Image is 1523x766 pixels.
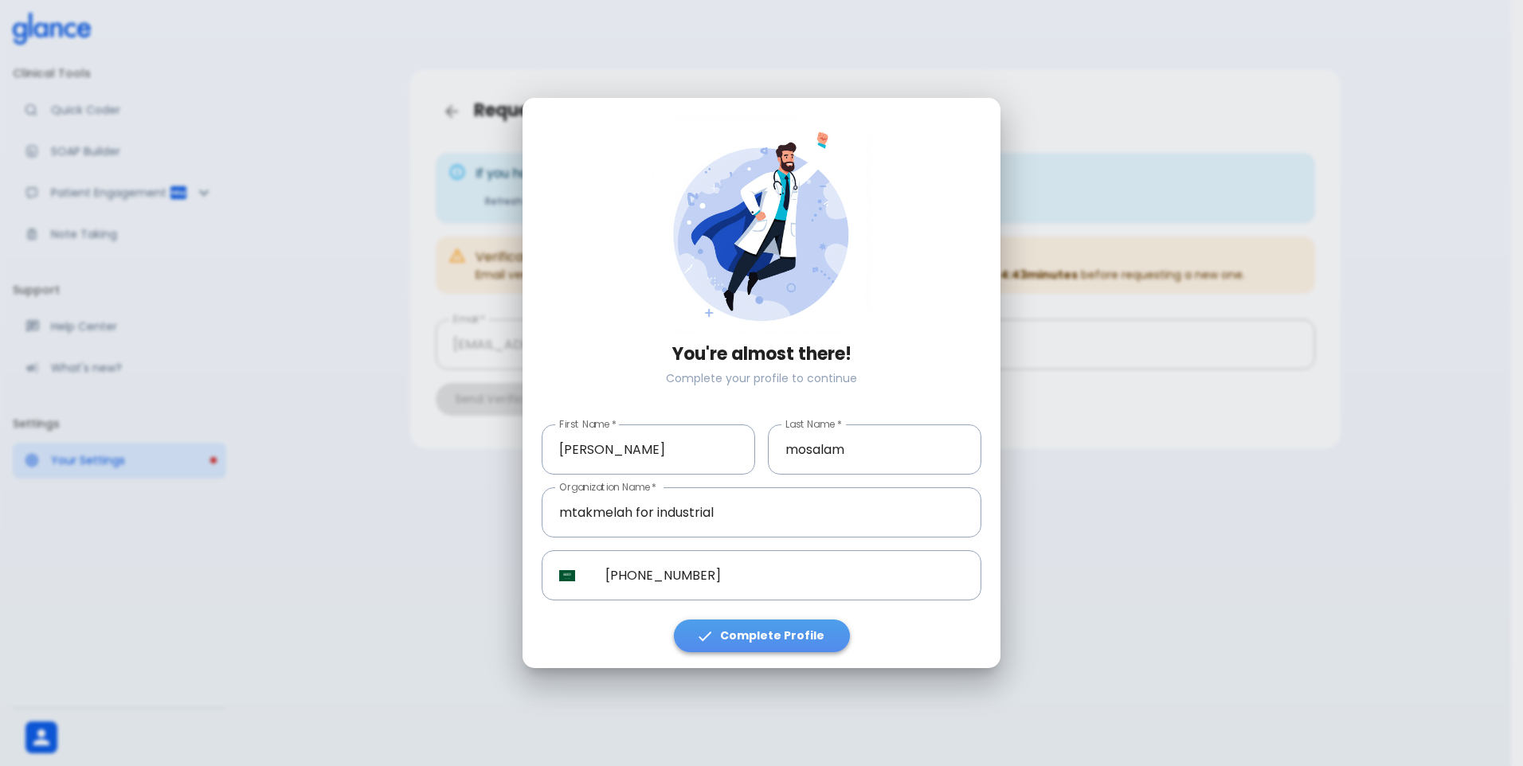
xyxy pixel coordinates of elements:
input: Enter your last name [768,424,981,475]
input: Phone Number [588,550,981,600]
button: Select country [553,561,581,590]
input: Enter your first name [542,424,755,475]
input: Enter your organization name [542,487,981,537]
img: unknown [559,570,575,581]
p: Complete your profile to continue [542,370,981,386]
button: Complete Profile [674,619,850,652]
img: doctor [652,114,871,334]
h3: You're almost there! [542,344,981,365]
